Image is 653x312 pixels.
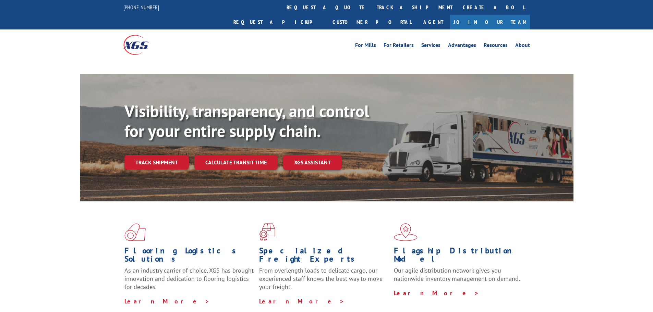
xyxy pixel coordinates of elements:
[484,42,508,50] a: Resources
[259,266,389,297] p: From overlength loads to delicate cargo, our experienced staff knows the best way to move your fr...
[124,266,254,291] span: As an industry carrier of choice, XGS has brought innovation and dedication to flooring logistics...
[450,15,530,29] a: Join Our Team
[283,155,342,170] a: XGS ASSISTANT
[416,15,450,29] a: Agent
[259,247,389,266] h1: Specialized Freight Experts
[384,42,414,50] a: For Retailers
[421,42,440,50] a: Services
[394,223,418,241] img: xgs-icon-flagship-distribution-model-red
[124,155,189,170] a: Track shipment
[355,42,376,50] a: For Mills
[394,247,523,266] h1: Flagship Distribution Model
[124,223,146,241] img: xgs-icon-total-supply-chain-intelligence-red
[123,4,159,11] a: [PHONE_NUMBER]
[327,15,416,29] a: Customer Portal
[124,297,210,305] a: Learn More >
[124,100,369,141] b: Visibility, transparency, and control for your entire supply chain.
[194,155,278,170] a: Calculate transit time
[124,247,254,266] h1: Flooring Logistics Solutions
[228,15,327,29] a: Request a pickup
[394,289,479,297] a: Learn More >
[448,42,476,50] a: Advantages
[259,223,275,241] img: xgs-icon-focused-on-flooring-red
[515,42,530,50] a: About
[259,297,344,305] a: Learn More >
[394,266,520,283] span: Our agile distribution network gives you nationwide inventory management on demand.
